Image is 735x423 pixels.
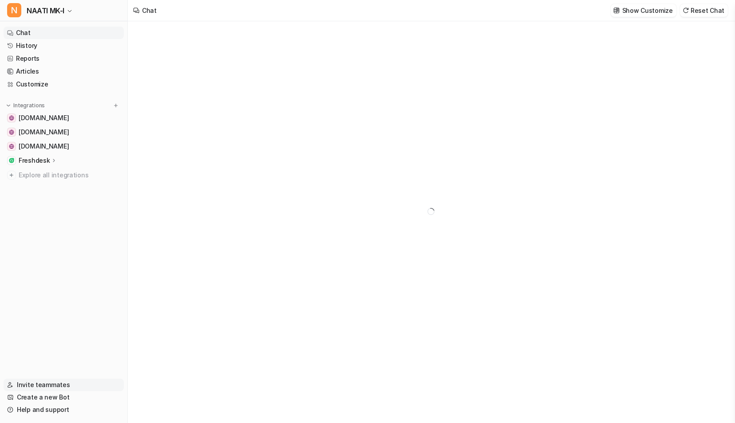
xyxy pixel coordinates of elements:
button: Integrations [4,101,47,110]
span: [DOMAIN_NAME] [19,114,69,122]
a: Customize [4,78,124,90]
a: Reports [4,52,124,65]
img: menu_add.svg [113,102,119,109]
a: learn.naati.com.au[DOMAIN_NAME] [4,140,124,153]
img: reset [683,7,689,14]
p: Integrations [13,102,45,109]
button: Show Customize [611,4,676,17]
div: Chat [142,6,157,15]
img: learn.naati.com.au [9,144,14,149]
a: Help and support [4,403,124,416]
img: customize [613,7,620,14]
a: Chat [4,27,124,39]
img: my.naati.com.au [9,129,14,135]
img: Freshdesk [9,158,14,163]
p: Show Customize [622,6,673,15]
span: [DOMAIN_NAME] [19,128,69,137]
a: my.naati.com.au[DOMAIN_NAME] [4,126,124,138]
span: Explore all integrations [19,168,120,182]
p: Freshdesk [19,156,50,165]
img: www.naati.com.au [9,115,14,121]
img: expand menu [5,102,12,109]
a: Create a new Bot [4,391,124,403]
a: Explore all integrations [4,169,124,181]
span: N [7,3,21,17]
button: Reset Chat [680,4,728,17]
span: [DOMAIN_NAME] [19,142,69,151]
a: History [4,39,124,52]
a: www.naati.com.au[DOMAIN_NAME] [4,112,124,124]
a: Articles [4,65,124,78]
span: NAATI MK-I [27,4,64,17]
img: explore all integrations [7,171,16,180]
a: Invite teammates [4,379,124,391]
